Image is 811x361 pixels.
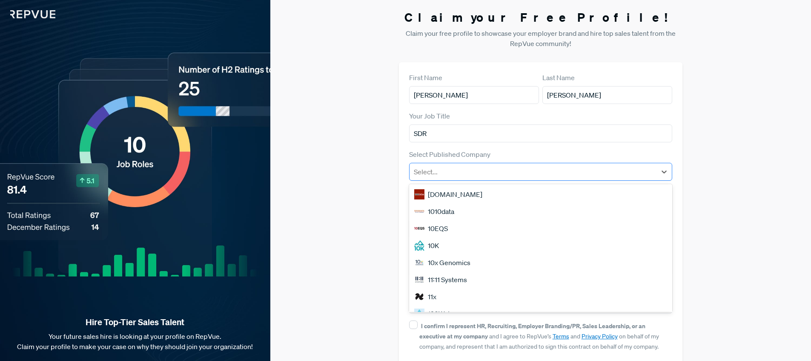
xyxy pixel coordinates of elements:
[399,10,683,25] h3: Claim your Free Profile!
[553,332,569,340] a: Terms
[409,305,673,322] div: 120Water
[414,206,424,217] img: 1010data
[409,203,673,220] div: 1010data
[409,271,673,288] div: 11:11 Systems
[414,309,424,319] img: 120Water
[419,322,645,340] strong: I confirm I represent HR, Recruiting, Employer Branding/PR, Sales Leadership, or an executive at ...
[399,28,683,49] p: Claim your free profile to showcase your employer brand and hire top sales talent from the RepVue...
[414,189,424,199] img: 1000Bulbs.com
[409,149,490,159] label: Select Published Company
[414,240,424,251] img: 10K
[414,292,424,302] img: 11x
[14,331,257,352] p: Your future sales hire is looking at your profile on RepVue. Claim your profile to make your case...
[409,220,673,237] div: 10EQS
[409,186,673,203] div: [DOMAIN_NAME]
[582,332,618,340] a: Privacy Policy
[419,322,659,350] span: and I agree to RepVue’s and on behalf of my company, and represent that I am authorized to sign t...
[414,223,424,234] img: 10EQS
[409,72,442,83] label: First Name
[542,72,575,83] label: Last Name
[409,124,673,142] input: Title
[414,274,424,285] img: 11:11 Systems
[409,111,450,121] label: Your Job Title
[409,86,539,104] input: First Name
[414,257,424,268] img: 10x Genomics
[409,288,673,305] div: 11x
[409,237,673,254] div: 10K
[14,317,257,328] strong: Hire Top-Tier Sales Talent
[409,254,673,271] div: 10x Genomics
[542,86,672,104] input: Last Name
